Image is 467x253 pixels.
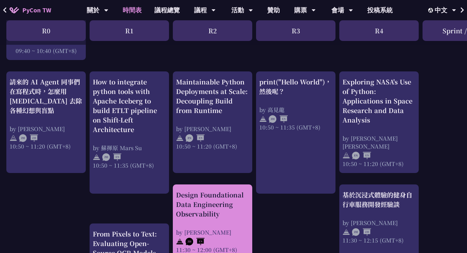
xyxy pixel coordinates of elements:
[93,153,100,161] img: svg+xml;base64,PHN2ZyB4bWxucz0iaHR0cDovL3d3dy53My5vcmcvMjAwMC9zdmciIHdpZHRoPSIyNCIgaGVpZ2h0PSIyNC...
[10,134,17,142] img: svg+xml;base64,PHN2ZyB4bWxucz0iaHR0cDovL3d3dy53My5vcmcvMjAwMC9zdmciIHdpZHRoPSIyNCIgaGVpZ2h0PSIyNC...
[352,152,371,159] img: ENEN.5a408d1.svg
[176,142,249,150] div: 10:50 ~ 11:20 (GMT+8)
[176,228,249,236] div: by [PERSON_NAME]
[186,238,205,245] img: ZHEN.371966e.svg
[352,228,371,236] img: ZHZH.38617ef.svg
[259,106,332,114] div: by 高見龍
[342,160,416,168] div: 10:50 ~ 11:20 (GMT+8)
[22,5,51,15] span: PyCon TW
[176,77,249,115] div: Maintainable Python Deployments at Scale: Decoupling Build from Runtime
[173,20,252,41] div: R2
[259,115,267,123] img: svg+xml;base64,PHN2ZyB4bWxucz0iaHR0cDovL3d3dy53My5vcmcvMjAwMC9zdmciIHdpZHRoPSIyNCIgaGVpZ2h0PSIyNC...
[19,134,38,142] img: ZHZH.38617ef.svg
[256,20,335,41] div: R3
[93,77,166,134] div: How to integrate python tools with Apache Iceberg to build ETLT pipeline on Shift-Left Architecture
[10,77,83,168] a: 請來的 AI Agent 同事們在寫程式時，怎麼用 [MEDICAL_DATA] 去除各種幻想與盲點 by [PERSON_NAME] 10:50 ~ 11:20 (GMT+8)
[428,8,435,13] img: Locale Icon
[10,77,83,115] div: 請來的 AI Agent 同事們在寫程式時，怎麼用 [MEDICAL_DATA] 去除各種幻想與盲點
[342,77,416,125] div: Exploring NASA's Use of Python: Applications in Space Research and Data Analysis
[176,125,249,133] div: by [PERSON_NAME]
[342,228,350,236] img: svg+xml;base64,PHN2ZyB4bWxucz0iaHR0cDovL3d3dy53My5vcmcvMjAwMC9zdmciIHdpZHRoPSIyNCIgaGVpZ2h0PSIyNC...
[342,190,416,209] div: 基於沉浸式體驗的健身自行車服務開發經驗談
[342,134,416,150] div: by [PERSON_NAME] [PERSON_NAME]
[342,236,416,244] div: 11:30 ~ 12:15 (GMT+8)
[259,77,332,188] a: print("Hello World")，然後呢？ by 高見龍 10:50 ~ 11:35 (GMT+8)
[342,77,416,168] a: Exploring NASA's Use of Python: Applications in Space Research and Data Analysis by [PERSON_NAME]...
[93,144,166,152] div: by 蘇揮原 Mars Su
[93,77,166,188] a: How to integrate python tools with Apache Iceberg to build ETLT pipeline on Shift-Left Architectu...
[176,238,184,245] img: svg+xml;base64,PHN2ZyB4bWxucz0iaHR0cDovL3d3dy53My5vcmcvMjAwMC9zdmciIHdpZHRoPSIyNCIgaGVpZ2h0PSIyNC...
[102,153,121,161] img: ZHEN.371966e.svg
[10,125,83,133] div: by [PERSON_NAME]
[269,115,288,123] img: ZHEN.371966e.svg
[339,20,419,41] div: R4
[186,134,205,142] img: ENEN.5a408d1.svg
[6,20,86,41] div: R0
[259,123,332,131] div: 10:50 ~ 11:35 (GMT+8)
[10,142,83,150] div: 10:50 ~ 11:20 (GMT+8)
[176,77,249,168] a: Maintainable Python Deployments at Scale: Decoupling Build from Runtime by [PERSON_NAME] 10:50 ~ ...
[93,161,166,169] div: 10:50 ~ 11:35 (GMT+8)
[10,7,19,13] img: Home icon of PyCon TW 2025
[3,2,58,18] a: PyCon TW
[90,20,169,41] div: R1
[10,47,83,55] div: 09:40 ~ 10:40 (GMT+8)
[342,152,350,159] img: svg+xml;base64,PHN2ZyB4bWxucz0iaHR0cDovL3d3dy53My5vcmcvMjAwMC9zdmciIHdpZHRoPSIyNCIgaGVpZ2h0PSIyNC...
[176,134,184,142] img: svg+xml;base64,PHN2ZyB4bWxucz0iaHR0cDovL3d3dy53My5vcmcvMjAwMC9zdmciIHdpZHRoPSIyNCIgaGVpZ2h0PSIyNC...
[342,219,416,227] div: by [PERSON_NAME]
[259,77,332,96] div: print("Hello World")，然後呢？
[176,190,249,219] div: Design Foundational Data Engineering Observability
